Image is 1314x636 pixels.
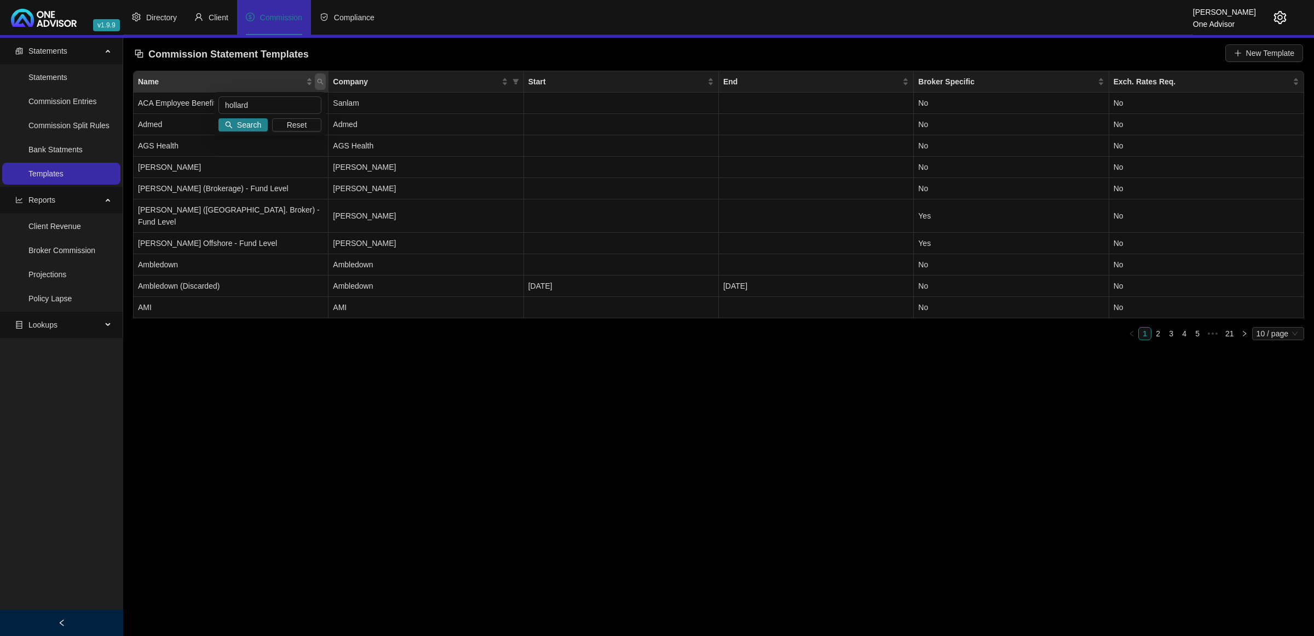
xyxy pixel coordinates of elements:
[134,297,328,318] td: AMI
[333,120,357,129] span: Admed
[1109,297,1304,318] td: No
[333,282,373,290] span: Ambledown
[15,196,23,204] span: line-chart
[209,13,228,22] span: Client
[28,222,81,231] a: Client Revenue
[28,145,83,154] a: Bank Statments
[333,303,347,312] span: AMI
[315,73,326,90] span: search
[918,76,1095,88] span: Broker Specific
[1178,327,1191,340] li: 4
[914,157,1109,178] td: No
[333,141,373,150] span: AGS Health
[1191,328,1203,340] a: 5
[914,135,1109,157] td: No
[333,99,359,107] span: Sanlam
[914,199,1109,233] td: Yes
[134,71,328,93] th: Name
[333,211,396,220] span: [PERSON_NAME]
[28,196,55,204] span: Reports
[134,276,328,297] td: Ambledown (Discarded)
[1234,49,1242,57] span: plus
[1273,11,1287,24] span: setting
[510,73,521,90] span: filter
[1125,327,1138,340] button: left
[218,96,321,114] input: Search Name
[1139,328,1151,340] a: 1
[317,78,324,85] span: search
[1128,330,1135,337] span: left
[914,254,1109,276] td: No
[246,13,255,21] span: dollar
[1109,254,1304,276] td: No
[146,13,177,22] span: Directory
[194,13,203,21] span: user
[333,163,396,171] span: [PERSON_NAME]
[719,71,914,93] th: End
[1178,328,1190,340] a: 4
[1252,327,1304,340] div: Page Size
[1109,93,1304,114] td: No
[1109,233,1304,254] td: No
[1225,44,1303,62] button: New Template
[1109,71,1304,93] th: Exch. Rates Req.
[287,119,307,131] span: Reset
[134,114,328,135] td: Admed
[134,178,328,199] td: [PERSON_NAME] (Brokerage) - Fund Level
[914,71,1109,93] th: Broker Specific
[134,49,144,59] span: block
[28,121,109,130] a: Commission Split Rules
[28,270,66,279] a: Projections
[272,118,321,131] button: Reset
[524,276,719,297] td: [DATE]
[132,13,141,21] span: setting
[237,119,261,131] span: Search
[914,276,1109,297] td: No
[260,13,302,22] span: Commission
[512,78,519,85] span: filter
[1109,157,1304,178] td: No
[914,297,1109,318] td: No
[333,76,499,88] span: Company
[1109,199,1304,233] td: No
[1114,76,1290,88] span: Exch. Rates Req.
[28,320,57,329] span: Lookups
[334,13,374,22] span: Compliance
[1222,328,1237,340] a: 21
[320,13,328,21] span: safety
[138,76,304,88] span: Name
[58,619,66,627] span: left
[1238,327,1251,340] button: right
[1109,178,1304,199] td: No
[28,73,67,82] a: Statements
[1221,327,1238,340] li: 21
[1204,327,1221,340] span: •••
[914,233,1109,254] td: Yes
[218,118,268,131] button: Search
[28,47,67,55] span: Statements
[723,76,900,88] span: End
[1193,3,1256,15] div: [PERSON_NAME]
[1193,15,1256,27] div: One Advisor
[1138,327,1151,340] li: 1
[1241,330,1248,337] span: right
[333,260,373,269] span: Ambledown
[328,71,523,93] th: Company
[148,49,309,60] span: Commission Statement Templates
[1165,328,1177,340] a: 3
[1191,327,1204,340] li: 5
[1109,114,1304,135] td: No
[11,9,77,27] img: 2df55531c6924b55f21c4cf5d4484680-logo-light.svg
[15,47,23,55] span: reconciliation
[1238,327,1251,340] li: Next Page
[914,178,1109,199] td: No
[1246,47,1294,59] span: New Template
[1151,327,1165,340] li: 2
[134,233,328,254] td: [PERSON_NAME] Offshore - Fund Level
[15,321,23,329] span: database
[1125,327,1138,340] li: Previous Page
[333,239,396,248] span: [PERSON_NAME]
[719,276,914,297] td: [DATE]
[1152,328,1164,340] a: 2
[524,71,719,93] th: Start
